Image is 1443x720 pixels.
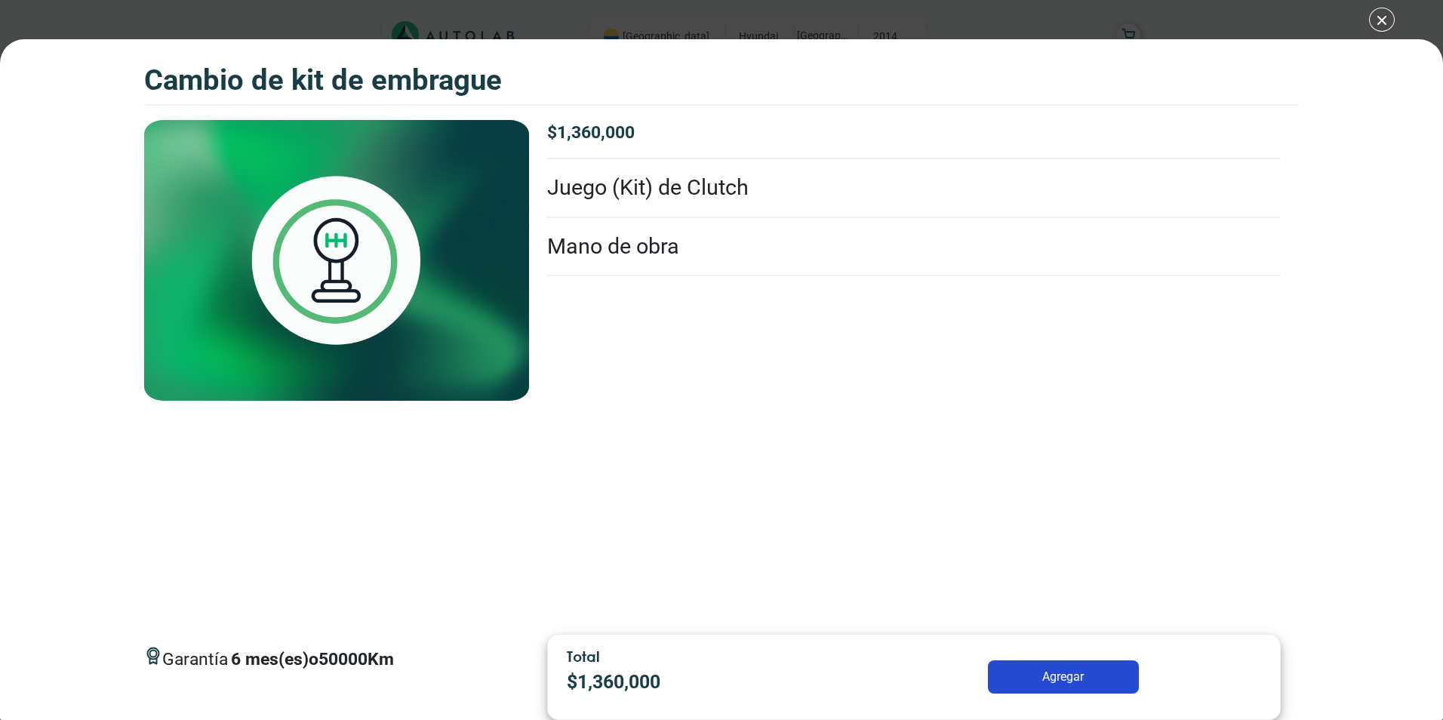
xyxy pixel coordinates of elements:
[547,159,1281,217] li: Juego (Kit) de Clutch
[988,660,1139,694] button: Agregar
[144,63,502,98] h3: CAMBIO DE KIT DE EMBRAGUE
[231,647,394,672] p: 6 mes(es) o 50000 Km
[547,120,1281,146] p: $ 1,360,000
[567,648,600,665] span: Total
[162,647,394,685] span: Garantía
[567,668,843,696] p: $ 1,360,000
[547,218,1281,276] li: Mano de obra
